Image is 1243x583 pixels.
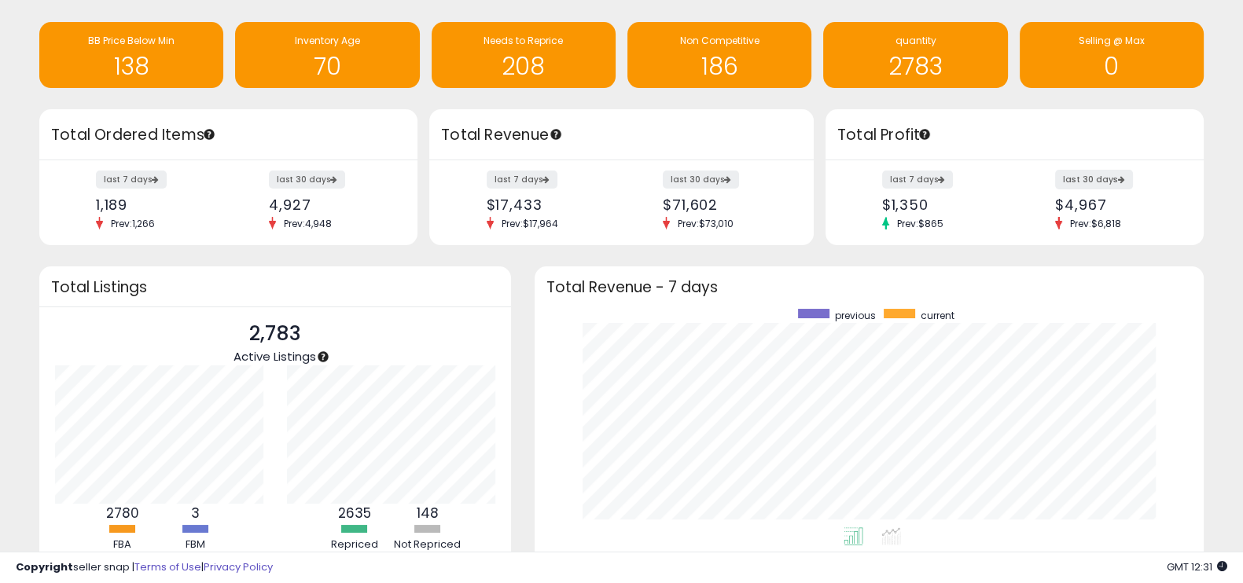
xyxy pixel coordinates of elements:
b: 3 [191,504,200,522]
a: Inventory Age 70 [235,22,419,88]
h1: 208 [439,53,608,79]
span: Prev: $17,964 [494,217,566,230]
h3: Total Listings [51,281,499,293]
h3: Total Profit [837,124,1192,146]
span: quantity [895,34,936,47]
div: 1,189 [96,196,217,213]
a: Terms of Use [134,559,201,574]
div: Not Repriced [392,537,463,552]
h1: 138 [47,53,215,79]
span: Inventory Age [295,34,360,47]
div: FBA [87,537,158,552]
a: quantity 2783 [823,22,1007,88]
a: Privacy Policy [204,559,273,574]
div: $17,433 [487,196,610,213]
div: Tooltip anchor [316,350,330,364]
label: last 30 days [1055,170,1133,189]
a: Non Competitive 186 [627,22,811,88]
div: Tooltip anchor [202,127,216,141]
p: 2,783 [234,319,316,349]
span: Active Listings [234,348,316,365]
b: 148 [417,504,439,522]
label: last 30 days [269,170,345,189]
div: Tooltip anchor [918,127,932,141]
a: BB Price Below Min 138 [39,22,223,88]
div: seller snap | | [16,560,273,575]
div: FBM [160,537,231,552]
b: 2635 [338,504,371,522]
div: Repriced [319,537,390,552]
h1: 186 [635,53,804,79]
div: $1,350 [882,196,1003,213]
label: last 7 days [487,170,557,189]
span: Prev: $865 [889,217,951,230]
label: last 30 days [663,170,739,189]
label: last 7 days [96,170,167,189]
span: Prev: 1,266 [103,217,163,230]
div: $4,967 [1055,196,1176,213]
span: Prev: $6,818 [1062,217,1129,230]
h3: Total Ordered Items [51,124,406,146]
span: BB Price Below Min [88,34,175,47]
span: Prev: $73,010 [670,217,741,230]
h1: 0 [1028,53,1196,79]
span: Needs to Reprice [484,34,563,47]
span: 2025-10-6 12:31 GMT [1167,559,1227,574]
div: 4,927 [269,196,390,213]
h1: 2783 [831,53,999,79]
span: Non Competitive [680,34,759,47]
span: Selling @ Max [1079,34,1145,47]
div: $71,602 [663,196,786,213]
span: previous [835,309,876,322]
a: Needs to Reprice 208 [432,22,616,88]
div: Tooltip anchor [549,127,563,141]
a: Selling @ Max 0 [1020,22,1204,88]
label: last 7 days [882,170,953,189]
h3: Total Revenue - 7 days [546,281,1192,293]
strong: Copyright [16,559,73,574]
h3: Total Revenue [441,124,802,146]
b: 2780 [106,504,139,522]
span: Prev: 4,948 [276,217,340,230]
span: current [921,309,954,322]
h1: 70 [243,53,411,79]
